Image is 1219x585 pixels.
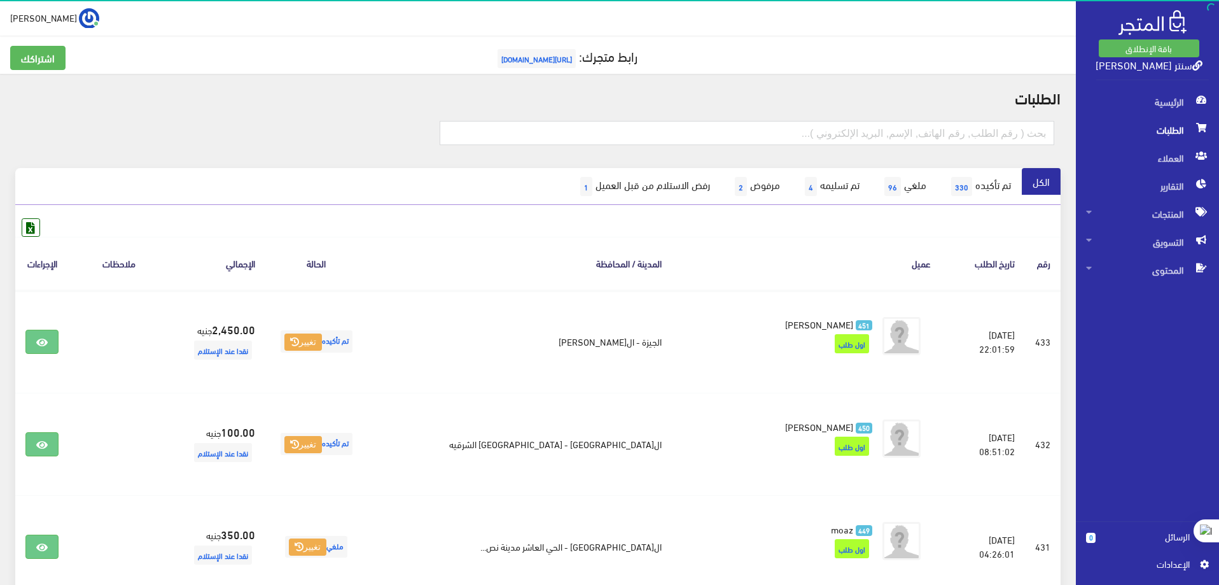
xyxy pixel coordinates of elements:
[498,49,576,68] span: [URL][DOMAIN_NAME]
[440,121,1055,145] input: بحث ( رقم الطلب, رقم الهاتف, الإسم, البريد اﻹلكتروني )...
[170,393,265,495] td: جنيه
[856,423,873,433] span: 450
[835,437,869,456] span: اول طلب
[170,237,265,290] th: اﻹجمالي
[10,8,99,28] a: ... [PERSON_NAME]
[221,423,255,440] strong: 100.00
[79,8,99,29] img: ...
[194,546,252,565] span: نقدا عند الإستلام
[1086,172,1209,200] span: التقارير
[835,539,869,558] span: اول طلب
[941,393,1025,495] td: [DATE] 08:51:02
[194,341,252,360] span: نقدا عند الإستلام
[785,315,853,333] span: [PERSON_NAME]
[368,290,672,393] td: الجيزة - ال[PERSON_NAME]
[1076,172,1219,200] a: التقارير
[937,168,1022,205] a: تم تأكيده330
[1086,144,1209,172] span: العملاء
[289,539,326,556] button: تغيير
[805,177,817,196] span: 4
[884,177,901,196] span: 96
[1076,144,1219,172] a: العملاء
[1022,168,1061,195] a: الكل
[1086,533,1096,543] span: 0
[882,317,921,355] img: avatar.png
[212,321,255,337] strong: 2,450.00
[281,433,352,455] span: تم تأكيده
[1096,55,1202,74] a: سنتر [PERSON_NAME]
[882,522,921,560] img: avatar.png
[721,168,791,205] a: مرفوض2
[368,393,672,495] td: ال[GEOGRAPHIC_DATA] - [GEOGRAPHIC_DATA] الشرقيه
[69,237,170,290] th: ملاحظات
[1118,10,1187,35] img: .
[1096,557,1189,571] span: اﻹعدادات
[10,10,77,25] span: [PERSON_NAME]
[692,419,872,433] a: 450 [PERSON_NAME]
[1076,256,1219,284] a: المحتوى
[284,334,322,351] button: تغيير
[1076,116,1219,144] a: الطلبات
[941,290,1025,393] td: [DATE] 22:01:59
[856,525,873,536] span: 449
[1086,256,1209,284] span: المحتوى
[835,334,869,353] span: اول طلب
[791,168,870,205] a: تم تسليمه4
[1086,557,1209,577] a: اﻹعدادات
[1076,88,1219,116] a: الرئيسية
[1076,200,1219,228] a: المنتجات
[281,330,352,353] span: تم تأكيده
[785,418,853,435] span: [PERSON_NAME]
[566,168,721,205] a: رفض الاستلام من قبل العميل1
[368,237,672,290] th: المدينة / المحافظة
[1086,200,1209,228] span: المنتجات
[1086,228,1209,256] span: التسويق
[1086,530,1209,557] a: 0 الرسائل
[170,290,265,393] td: جنيه
[1025,393,1061,495] td: 432
[285,536,347,558] span: ملغي
[1099,39,1199,57] a: باقة الإنطلاق
[194,443,252,462] span: نقدا عند الإستلام
[15,237,69,290] th: الإجراءات
[951,177,972,196] span: 330
[692,317,872,331] a: 451 [PERSON_NAME]
[1086,88,1209,116] span: الرئيسية
[735,177,747,196] span: 2
[284,436,322,454] button: تغيير
[831,520,853,538] span: moaz
[221,526,255,542] strong: 350.00
[15,89,1061,106] h2: الطلبات
[941,237,1025,290] th: تاريخ الطلب
[1106,530,1190,544] span: الرسائل
[10,46,66,70] a: اشتراكك
[870,168,937,205] a: ملغي96
[1025,290,1061,393] td: 433
[882,419,921,458] img: avatar.png
[1086,116,1209,144] span: الطلبات
[672,237,942,290] th: عميل
[1025,237,1061,290] th: رقم
[265,237,368,290] th: الحالة
[692,522,872,536] a: 449 moaz
[494,44,637,67] a: رابط متجرك:[URL][DOMAIN_NAME]
[856,320,873,331] span: 451
[580,177,592,196] span: 1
